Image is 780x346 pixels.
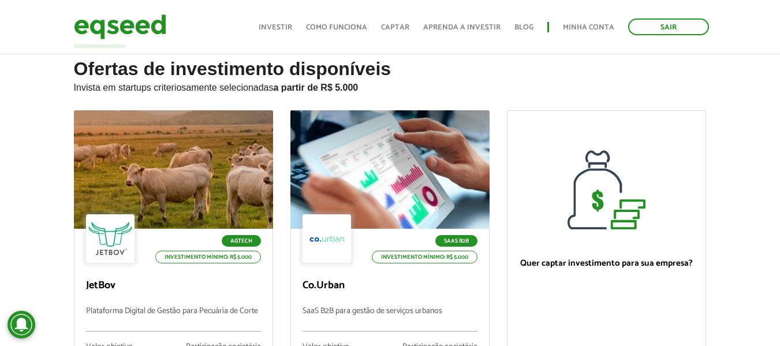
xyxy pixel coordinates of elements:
a: Como funciona [306,24,367,31]
p: Quer captar investimento para sua empresa? [519,258,694,269]
a: Minha conta [563,24,614,31]
p: Plataforma Digital de Gestão para Pecuária de Corte [86,307,261,332]
p: JetBov [86,280,261,292]
p: Co.Urban [303,280,477,292]
a: Blog [514,24,533,31]
img: EqSeed [74,12,166,42]
p: Agtech [222,235,261,247]
a: Sair [628,18,709,35]
a: Investir [259,24,292,31]
a: Aprenda a investir [423,24,501,31]
h2: Ofertas de investimento disponíveis [74,59,707,110]
strong: a partir de R$ 5.000 [274,83,359,92]
p: Invista em startups criteriosamente selecionadas [74,79,707,93]
a: Captar [381,24,409,31]
p: Investimento mínimo: R$ 5.000 [155,251,261,263]
p: SaaS B2B para gestão de serviços urbanos [303,307,477,332]
p: SaaS B2B [435,235,477,247]
p: Investimento mínimo: R$ 5.000 [372,251,477,263]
